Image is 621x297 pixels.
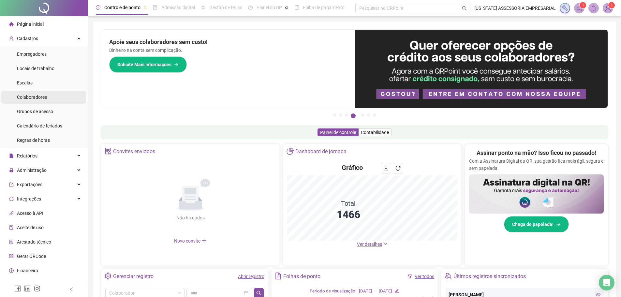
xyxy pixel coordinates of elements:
div: Gerenciar registro [113,271,154,282]
span: Aceite de uso [17,225,44,230]
span: Controle de ponto [104,5,140,10]
span: notification [576,5,582,11]
span: file-text [275,273,282,279]
a: Ver todos [415,274,434,279]
span: Ver detalhes [357,242,382,247]
span: Atestado técnico [17,239,51,245]
span: file-done [153,5,157,10]
span: api [9,211,14,215]
div: Não há dados [160,214,220,221]
h4: Gráfico [342,163,363,172]
span: search [462,6,467,11]
div: Open Intercom Messenger [599,275,614,290]
span: 1 [611,3,613,7]
div: [DATE] [359,288,372,295]
div: [DATE] [379,288,392,295]
span: Gestão de férias [209,5,242,10]
span: audit [9,225,14,230]
span: [US_STATE] ASSESSORIA EMPRESARIAL [474,5,556,12]
span: Página inicial [17,22,44,27]
span: Gerar QRCode [17,254,46,259]
span: Novo convite [174,238,207,244]
p: Dinheiro na conta sem complicação. [109,47,347,54]
span: Calendário de feriados [17,123,62,128]
span: book [294,5,299,10]
span: qrcode [9,254,14,259]
p: Com a Assinatura Digital da QR, sua gestão fica mais ágil, segura e sem papelada. [469,157,604,172]
span: 1 [582,3,584,7]
span: dollar [9,268,14,273]
span: Administração [17,168,47,173]
div: - [375,288,376,295]
button: 6 [367,113,370,117]
span: clock-circle [96,5,100,10]
span: pushpin [285,6,288,10]
span: arrow-right [556,222,561,227]
span: sync [9,197,14,201]
span: Escalas [17,80,33,85]
h2: Apoie seus colaboradores sem custo! [109,37,347,47]
span: Relatórios [17,153,37,158]
span: Painel do DP [257,5,282,10]
span: solution [9,240,14,244]
span: Exportações [17,182,42,187]
a: Ver detalhes down [357,242,388,247]
div: Dashboard de jornada [295,146,347,157]
span: Empregadores [17,52,47,57]
button: 1 [333,113,336,117]
span: Regras de horas [17,138,50,143]
img: banner%2Fa8ee1423-cce5-4ffa-a127-5a2d429cc7d8.png [355,30,608,108]
span: facebook [14,285,21,292]
span: Cadastros [17,36,38,41]
span: solution [105,148,111,155]
span: edit [395,289,399,293]
button: 2 [339,113,342,117]
span: pie-chart [287,148,293,155]
div: Últimos registros sincronizados [453,271,526,282]
span: down [383,242,388,246]
div: Folhas de ponto [283,271,320,282]
img: banner%2F02c71560-61a6-44d4-94b9-c8ab97240462.png [469,174,604,214]
span: arrow-right [174,62,179,67]
button: 4 [351,113,356,118]
img: sparkle-icon.fc2bf0ac1784a2077858766a79e2daf3.svg [561,5,569,12]
span: Integrações [17,196,41,201]
span: Grupos de acesso [17,109,53,114]
span: Chega de papelada! [512,221,554,228]
button: Chega de papelada! [504,216,569,232]
span: file [9,154,14,158]
span: download [383,166,389,171]
button: 5 [361,113,364,117]
span: home [9,22,14,26]
a: Abrir registro [238,274,264,279]
img: 89980 [603,3,613,13]
span: team [445,273,451,279]
button: 3 [345,113,348,117]
span: sun [201,5,205,10]
span: Solicite Mais Informações [117,61,171,68]
span: setting [105,273,111,279]
span: Colaboradores [17,95,47,100]
span: filter [407,274,412,279]
span: Financeiro [17,268,38,273]
span: Locais de trabalho [17,66,54,71]
span: left [69,287,74,291]
span: Admissão digital [161,5,195,10]
span: linkedin [24,285,31,292]
span: eye [596,292,600,297]
span: reload [395,166,401,171]
span: search [256,290,261,296]
span: Painel de controle [320,130,356,135]
sup: 1 [580,2,586,8]
span: user-add [9,36,14,41]
span: dashboard [248,5,253,10]
span: export [9,182,14,187]
span: Acesso à API [17,211,43,216]
div: Período de visualização: [310,288,356,295]
div: Convites enviados [113,146,155,157]
button: Solicite Mais Informações [109,56,187,73]
sup: Atualize o seu contato no menu Meus Dados [608,2,615,8]
button: 7 [373,113,376,117]
span: plus [201,238,207,243]
span: pushpin [143,6,147,10]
